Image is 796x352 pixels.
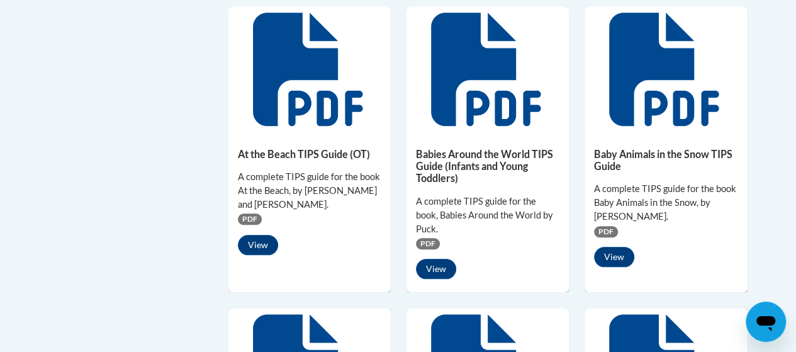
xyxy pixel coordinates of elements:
span: PDF [594,226,618,237]
button: View [594,247,634,267]
h5: Baby Animals in the Snow TIPS Guide [594,148,737,173]
span: PDF [416,238,440,249]
iframe: Button to launch messaging window [746,302,786,342]
span: PDF [238,213,262,225]
button: View [238,235,278,255]
button: View [416,259,456,279]
h5: Babies Around the World TIPS Guide (Infants and Young Toddlers) [416,148,559,185]
div: A complete TIPS guide for the book, Babies Around the World by Puck. [416,195,559,236]
div: A complete TIPS guide for the book At the Beach, by [PERSON_NAME] and [PERSON_NAME]. [238,170,381,212]
h5: At the Beach TIPS Guide (OT) [238,148,381,160]
div: A complete TIPS guide for the book Baby Animals in the Snow, by [PERSON_NAME]. [594,182,737,224]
